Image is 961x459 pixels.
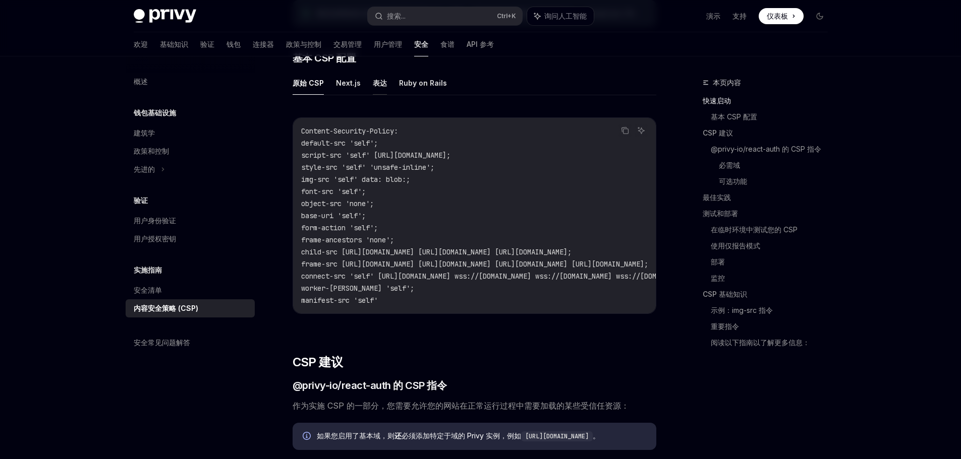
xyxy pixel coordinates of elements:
[711,112,757,121] font: 基本 CSP 配置
[126,230,255,248] a: 用户授权密钥
[544,12,587,20] font: 询问人工智能
[711,306,773,314] font: 示例：img-src 指令
[399,71,447,95] button: Ruby on Rails
[399,79,447,87] font: Ruby on Rails
[160,32,188,56] a: 基础知识
[703,128,733,137] font: CSP 建议
[732,11,747,21] a: 支持
[711,254,836,270] a: 部署
[301,211,366,220] span: base-uri 'self';
[134,266,162,274] font: 实施指南
[711,270,836,286] a: 监控
[719,177,747,185] font: 可选功能
[317,431,394,440] font: 如果您启用了基本域，则
[200,32,214,56] a: 验证
[301,199,374,208] span: object-src 'none';
[703,206,836,222] a: 测试和部署
[301,163,434,172] span: style-src 'self' 'unsafe-inline';
[368,7,522,25] button: 搜索...Ctrl+K
[711,241,760,250] font: 使用仅报告模式
[253,40,274,48] font: 连接器
[706,12,720,20] font: 演示
[227,40,241,48] font: 钱包
[126,142,255,160] a: 政策和控制
[301,139,378,148] span: default-src 'self';
[703,189,836,206] a: 最佳实践
[301,235,394,244] span: frame-ancestors 'none';
[732,12,747,20] font: 支持
[160,40,188,48] font: 基础知识
[374,32,402,56] a: 用户管理
[126,212,255,230] a: 用户身份验证
[303,432,313,442] svg: 信息
[134,40,148,48] font: 欢迎
[301,151,450,160] span: script-src 'self' [URL][DOMAIN_NAME];
[336,79,361,87] font: Next.js
[719,173,836,189] a: 可选功能
[126,281,255,299] a: 安全清单
[301,272,870,281] span: connect-src 'self' [URL][DOMAIN_NAME] wss://[DOMAIN_NAME] wss://[DOMAIN_NAME] wss://[DOMAIN_NAME]...
[711,318,836,335] a: 重要指令
[394,431,402,440] font: 还
[134,216,176,225] font: 用户身份验证
[286,32,321,56] a: 政策与控制
[301,247,572,256] span: child-src [URL][DOMAIN_NAME] [URL][DOMAIN_NAME] [URL][DOMAIN_NAME];
[711,322,739,331] font: 重要指令
[134,147,169,155] font: 政策和控制
[134,32,148,56] a: 欢迎
[703,290,747,298] font: CSP 基础知识
[711,145,821,153] font: @privy-io/react-auth 的 CSP 指令
[507,12,516,20] font: +K
[812,8,828,24] button: 切换暗模式
[200,40,214,48] font: 验证
[703,209,738,218] font: 测试和部署
[387,12,406,20] font: 搜索...
[126,299,255,317] a: 内容安全策略 (CSP)
[711,338,810,347] font: 阅读以下指南以了解更多信息：
[711,141,836,157] a: @privy-io/react-auth 的 CSP 指令
[467,32,494,56] a: API 参考
[301,296,378,305] span: manifest-src 'self'
[293,379,447,391] font: @privy-io/react-auth 的 CSP 指令
[336,71,361,95] button: Next.js
[301,284,414,293] span: worker-[PERSON_NAME] 'self';
[711,302,836,318] a: 示例：img-src 指令
[759,8,804,24] a: 仪表板
[253,32,274,56] a: 连接器
[301,259,648,269] span: frame-src [URL][DOMAIN_NAME] [URL][DOMAIN_NAME] [URL][DOMAIN_NAME] [URL][DOMAIN_NAME];
[134,9,196,23] img: 深色标志
[134,165,155,173] font: 先进的
[293,52,356,64] font: 基本 CSP 配置
[301,223,378,232] span: form-action 'self';
[711,257,725,266] font: 部署
[527,7,594,25] button: 询问人工智能
[126,334,255,352] a: 安全常见问题解答
[301,175,410,184] span: img-src 'self' data: blob:;
[593,431,600,440] font: 。
[373,71,387,95] button: 表达
[134,304,198,312] font: 内容安全策略 (CSP)
[706,11,720,21] a: 演示
[719,157,836,173] a: 必需域
[134,338,190,347] font: 安全常见问题解答
[373,79,387,87] font: 表达
[703,93,836,109] a: 快速启动
[293,79,324,87] font: 原始 CSP
[402,431,521,440] font: 必须添加特定于域的 Privy 实例，例如
[440,32,455,56] a: 食谱
[134,128,155,137] font: 建筑学
[134,196,148,205] font: 验证
[293,355,343,369] font: CSP 建议
[703,96,731,105] font: 快速启动
[618,124,632,137] button: 复制代码块中的内容
[286,40,321,48] font: 政策与控制
[711,238,836,254] a: 使用仅报告模式
[711,222,836,238] a: 在临时环境中测试您的 CSP
[711,274,725,282] font: 监控
[711,335,836,351] a: 阅读以下指南以了解更多信息：
[333,40,362,48] font: 交易管理
[293,401,629,411] font: 作为实施 CSP 的一部分，您需要允许您的网站在正常运行过程中需要加载的某些受信任资源：
[134,77,148,86] font: 概述
[301,126,398,136] span: Content-Security-Policy:
[414,40,428,48] font: 安全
